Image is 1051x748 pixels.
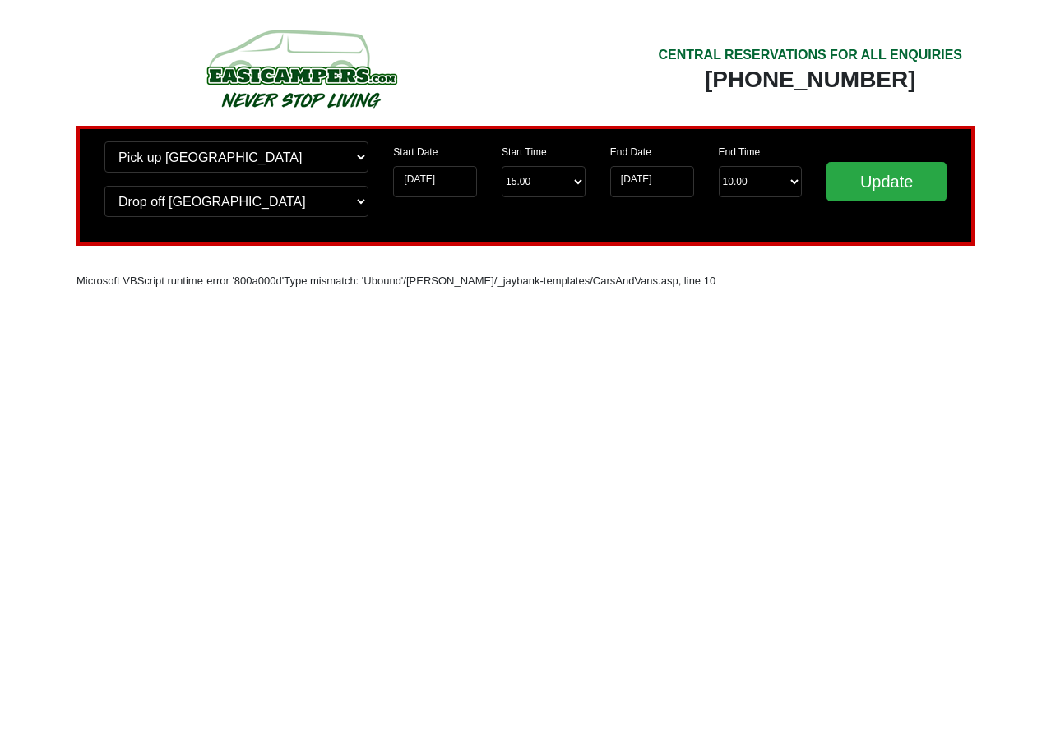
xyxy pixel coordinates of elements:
input: Start Date [393,166,477,197]
label: Start Date [393,145,438,159]
label: End Date [610,145,651,159]
input: Return Date [610,166,694,197]
label: End Time [719,145,761,159]
label: Start Time [502,145,547,159]
div: [PHONE_NUMBER] [658,65,962,95]
font: error '800a000d' [206,275,284,287]
input: Update [826,162,947,201]
img: campers-checkout-logo.png [145,23,457,113]
font: /[PERSON_NAME]/_jaybank-templates/CarsAndVans.asp [403,275,678,287]
font: Microsoft VBScript runtime [76,275,203,287]
div: CENTRAL RESERVATIONS FOR ALL ENQUIRIES [658,45,962,65]
font: , line 10 [678,275,716,287]
font: Type mismatch: 'Ubound' [284,275,403,287]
